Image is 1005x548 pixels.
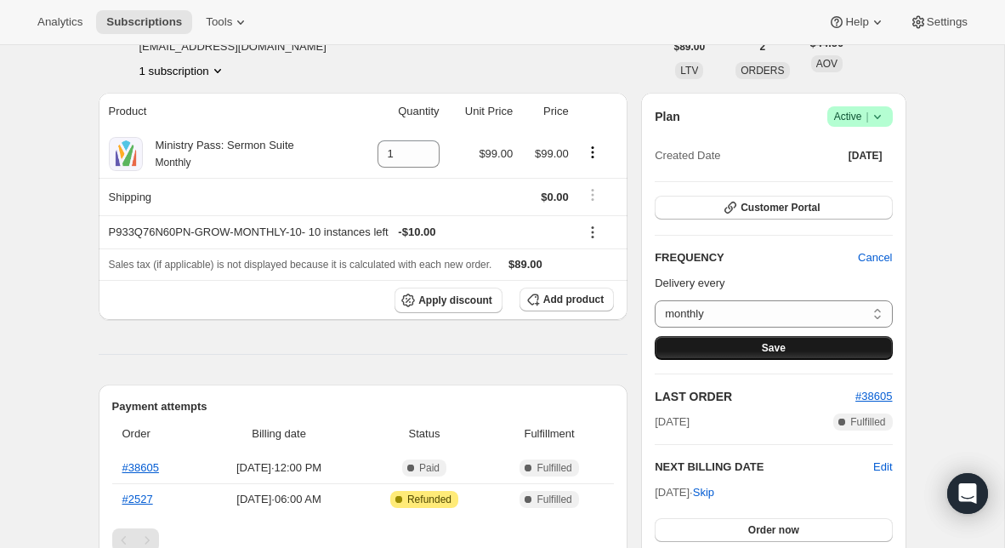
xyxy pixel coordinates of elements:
[655,518,892,542] button: Order now
[479,147,513,160] span: $99.00
[927,15,968,29] span: Settings
[680,65,698,77] span: LTV
[655,249,858,266] h2: FREQUENCY
[37,15,82,29] span: Analytics
[419,461,440,475] span: Paid
[535,147,569,160] span: $99.00
[537,493,571,506] span: Fulfilled
[655,275,892,292] p: Delivery every
[96,10,192,34] button: Subscriptions
[655,414,690,431] span: [DATE]
[543,293,604,306] span: Add product
[204,491,354,508] span: [DATE] · 06:00 AM
[112,398,615,415] h2: Payment attempts
[655,388,855,405] h2: LAST ORDER
[655,486,714,499] span: [DATE] ·
[866,110,868,123] span: |
[122,493,153,505] a: #2527
[520,288,614,311] button: Add product
[106,15,182,29] span: Subscriptions
[845,15,868,29] span: Help
[748,523,799,537] span: Order now
[655,459,873,476] h2: NEXT BILLING DATE
[858,249,892,266] span: Cancel
[750,35,776,59] button: 2
[655,147,720,164] span: Created Date
[850,415,885,429] span: Fulfilled
[541,191,569,203] span: $0.00
[109,137,143,171] img: product img
[99,178,353,215] th: Shipping
[407,493,451,506] span: Refunded
[143,137,294,171] div: Ministry Pass: Sermon Suite
[353,93,445,130] th: Quantity
[655,108,680,125] h2: Plan
[495,425,604,442] span: Fulfillment
[156,157,191,168] small: Monthly
[395,288,503,313] button: Apply discount
[683,479,724,506] button: Skip
[206,15,232,29] span: Tools
[418,294,492,307] span: Apply discount
[849,149,883,163] span: [DATE]
[674,40,706,54] span: $89.00
[109,224,569,241] div: P933Q76N60PN-GROW-MONTHLY-10 - 10 instances left
[818,10,895,34] button: Help
[364,425,485,442] span: Status
[204,460,354,477] span: [DATE] · 12:00 PM
[518,93,574,130] th: Price
[204,425,354,442] span: Billing date
[99,93,353,130] th: Product
[855,390,892,402] a: #38605
[760,40,766,54] span: 2
[122,461,159,474] a: #38605
[664,35,716,59] button: $89.00
[873,459,892,476] button: Edit
[139,38,372,55] span: [EMAIL_ADDRESS][DOMAIN_NAME]
[139,62,226,79] button: Product actions
[816,58,837,70] span: AOV
[655,336,892,360] button: Save
[445,93,519,130] th: Unit Price
[947,473,988,514] div: Open Intercom Messenger
[109,259,492,271] span: Sales tax (if applicable) is not displayed because it is calculated with each new order.
[762,341,786,355] span: Save
[834,108,886,125] span: Active
[855,388,892,405] button: #38605
[579,186,606,204] button: Shipping actions
[741,201,820,214] span: Customer Portal
[655,196,892,220] button: Customer Portal
[838,144,893,168] button: [DATE]
[508,258,542,271] span: $89.00
[537,461,571,475] span: Fulfilled
[112,415,200,453] th: Order
[900,10,978,34] button: Settings
[196,10,259,34] button: Tools
[398,224,435,241] span: - $10.00
[693,484,714,501] span: Skip
[848,244,902,271] button: Cancel
[27,10,93,34] button: Analytics
[579,143,606,162] button: Product actions
[741,65,784,77] span: ORDERS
